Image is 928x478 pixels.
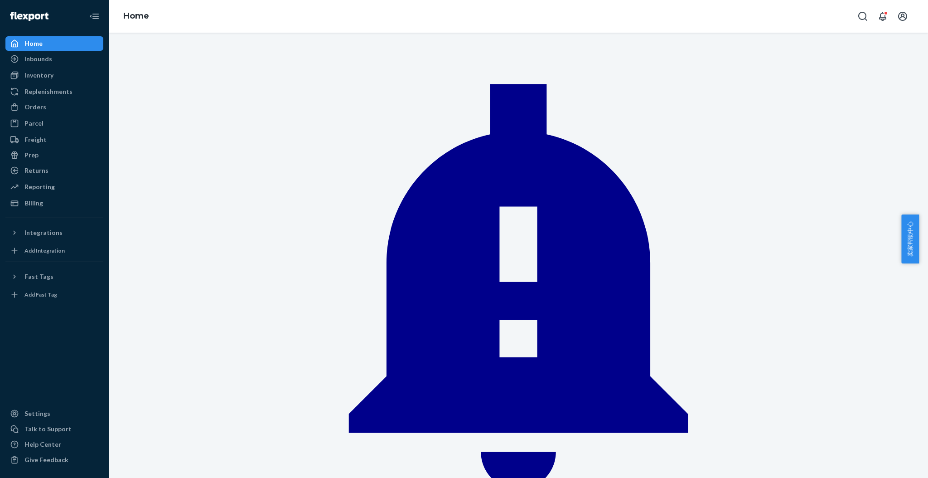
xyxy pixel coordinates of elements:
div: Reporting [24,182,55,191]
a: Freight [5,132,103,147]
div: Add Fast Tag [24,291,57,298]
a: Settings [5,406,103,421]
div: Freight [24,135,47,144]
div: Home [24,39,43,48]
div: Settings [24,409,50,418]
a: Inbounds [5,52,103,66]
img: Flexport logo [10,12,48,21]
button: Close Navigation [85,7,103,25]
ol: breadcrumbs [116,3,156,29]
button: Integrations [5,225,103,240]
div: Returns [24,166,48,175]
button: Give Feedback [5,453,103,467]
div: Fast Tags [24,272,53,281]
button: Open Search Box [854,7,872,25]
a: Returns [5,163,103,178]
a: Home [5,36,103,51]
a: Talk to Support [5,422,103,436]
div: Replenishments [24,87,72,96]
div: Inbounds [24,54,52,63]
a: Inventory [5,68,103,83]
button: Open notifications [874,7,892,25]
button: Fast Tags [5,269,103,284]
div: Billing [24,199,43,208]
div: Inventory [24,71,53,80]
a: Add Fast Tag [5,288,103,302]
a: Prep [5,148,103,162]
button: 卖家帮助中心 [901,215,919,263]
div: Talk to Support [24,424,72,434]
a: Help Center [5,437,103,452]
a: Reporting [5,180,103,194]
a: Billing [5,196,103,210]
div: Parcel [24,119,43,128]
div: Add Integration [24,247,65,254]
a: Home [123,11,149,21]
a: Replenishments [5,84,103,99]
div: Integrations [24,228,63,237]
a: Orders [5,100,103,114]
div: Prep [24,151,39,160]
a: Parcel [5,116,103,131]
a: Add Integration [5,244,103,258]
button: Open account menu [894,7,912,25]
div: Give Feedback [24,455,68,464]
div: Orders [24,102,46,112]
div: Help Center [24,440,61,449]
